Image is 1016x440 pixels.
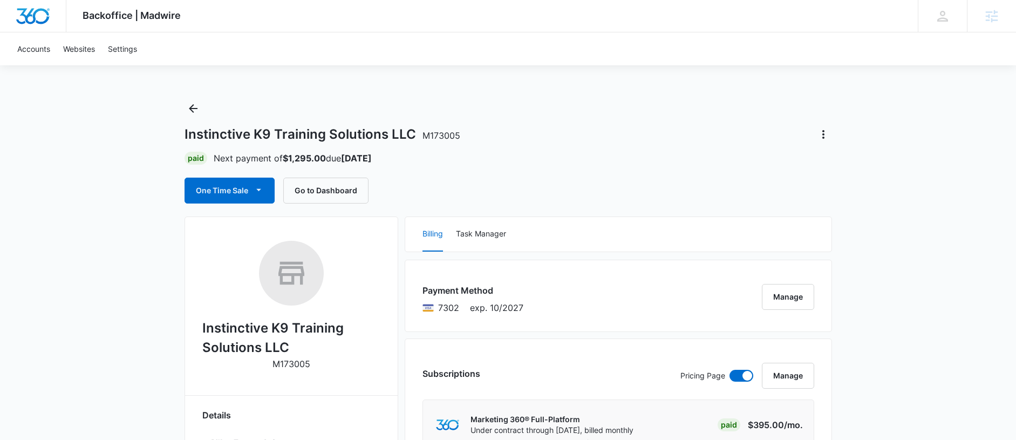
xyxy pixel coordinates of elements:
p: Under contract through [DATE], billed monthly [471,425,633,436]
a: Settings [101,32,144,65]
a: Accounts [11,32,57,65]
strong: [DATE] [341,153,372,164]
span: exp. 10/2027 [470,301,523,314]
h3: Payment Method [422,284,523,297]
span: Backoffice | Madwire [83,10,181,21]
span: /mo. [784,419,803,430]
span: Details [202,409,231,422]
button: Billing [422,217,443,252]
button: Back [185,100,202,117]
div: Paid [718,418,740,431]
h2: Instinctive K9 Training Solutions LLC [202,319,380,357]
span: Visa ending with [438,301,459,314]
p: M173005 [272,357,310,370]
p: Next payment of due [214,152,372,165]
a: Websites [57,32,101,65]
span: M173005 [422,130,460,141]
img: marketing360Logo [436,419,459,431]
p: Pricing Page [680,370,725,382]
p: $395.00 [748,418,803,431]
div: Paid [185,152,207,165]
h3: Subscriptions [422,367,480,380]
button: Go to Dashboard [283,178,369,204]
button: One Time Sale [185,178,275,204]
h1: Instinctive K9 Training Solutions LLC [185,126,460,143]
button: Task Manager [456,217,506,252]
button: Manage [762,284,814,310]
button: Actions [815,126,832,143]
strong: $1,295.00 [283,153,326,164]
p: Marketing 360® Full-Platform [471,414,633,425]
button: Manage [762,363,814,389]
